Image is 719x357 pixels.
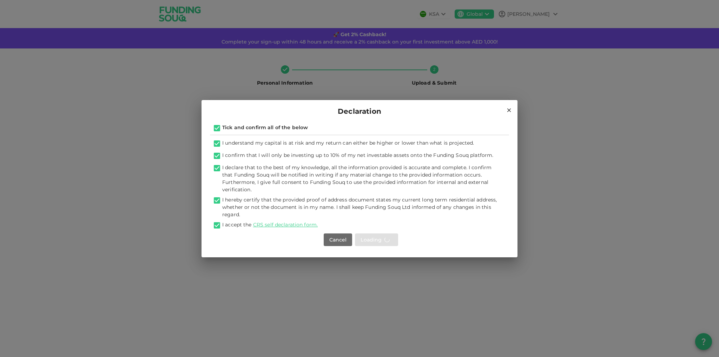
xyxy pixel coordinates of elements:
[253,222,318,228] a: CRS self declaration form.
[222,152,493,158] span: I confirm that I will only be investing up to 10% of my net investable assets onto the Funding So...
[222,222,318,228] span: I accept the
[222,197,497,218] span: I hereby certify that the provided proof of address document states my current long term resident...
[338,106,381,117] span: Declaration
[222,124,308,131] span: Tick and confirm all of the below
[222,140,474,146] span: I understand my capital is at risk and my return can either be higher or lower than what is proje...
[222,164,492,193] span: I declare that to the best of my knowledge, all the information provided is accurate and complete...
